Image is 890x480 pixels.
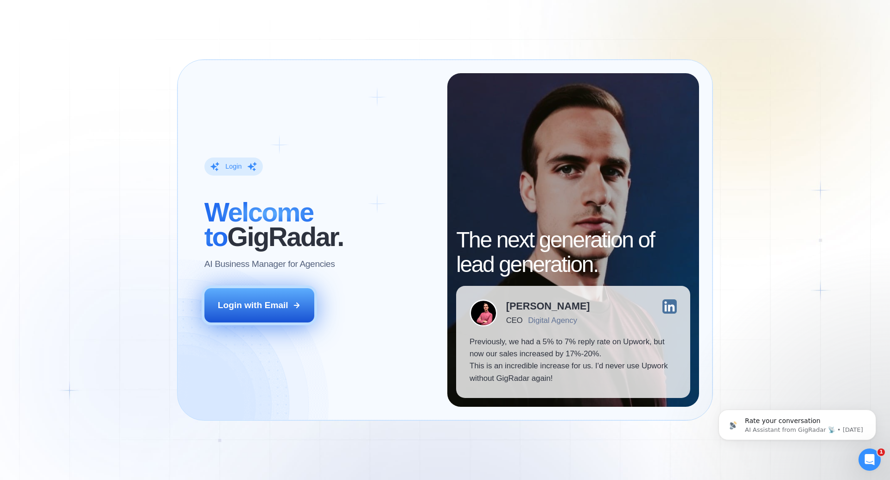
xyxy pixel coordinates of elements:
[225,162,242,171] div: Login
[877,448,885,456] span: 1
[705,390,890,455] iframe: Intercom notifications message
[204,197,313,252] span: Welcome to
[456,228,690,277] h2: The next generation of lead generation.
[218,299,288,311] div: Login with Email
[204,288,315,322] button: Login with Email
[858,448,881,471] iframe: Intercom live chat
[470,336,677,385] p: Previously, we had a 5% to 7% reply rate on Upwork, but now our sales increased by 17%-20%. This ...
[528,316,577,325] div: Digital Agency
[204,258,335,270] p: AI Business Manager for Agencies
[506,316,522,325] div: CEO
[506,301,590,311] div: [PERSON_NAME]
[204,200,434,249] h2: ‍ GigRadar.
